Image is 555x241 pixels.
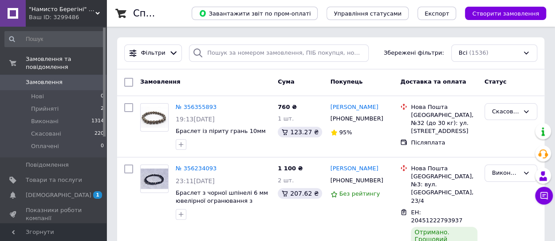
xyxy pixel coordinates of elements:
[331,165,378,173] a: [PERSON_NAME]
[411,103,477,111] div: Нова Пошта
[456,10,546,16] a: Створити замовлення
[472,10,539,17] span: Створити замовлення
[101,142,104,150] span: 0
[411,139,477,147] div: Післяплата
[400,78,466,85] span: Доставка та оплата
[278,177,294,184] span: 2 шт.
[141,49,165,57] span: Фільтри
[278,188,322,199] div: 207.62 ₴
[140,103,169,132] a: Фото товару
[331,177,383,184] span: [PHONE_NUMBER]
[31,142,59,150] span: Оплачені
[91,117,104,125] span: 1314
[176,165,216,172] a: № 356234093
[459,49,468,57] span: Всі
[176,177,215,185] span: 23:11[DATE]
[535,187,553,205] button: Чат з покупцем
[31,117,59,125] span: Виконані
[278,78,294,85] span: Cума
[334,10,401,17] span: Управління статусами
[411,165,477,173] div: Нова Пошта
[278,115,294,122] span: 1 шт.
[101,92,104,100] span: 0
[411,209,462,224] span: ЕН: 20451222793937
[425,10,449,17] span: Експорт
[339,190,380,197] span: Без рейтингу
[94,130,104,138] span: 220
[331,103,378,112] a: [PERSON_NAME]
[278,104,297,110] span: 760 ₴
[278,127,322,137] div: 123.27 ₴
[176,116,215,123] span: 19:13[DATE]
[484,78,507,85] span: Статус
[31,130,61,138] span: Скасовані
[26,78,63,86] span: Замовлення
[339,129,352,136] span: 95%
[176,128,266,134] a: Браслет із піриту грань 10мм
[26,191,91,199] span: [DEMOGRAPHIC_DATA]
[26,176,82,184] span: Товари та послуги
[4,31,105,47] input: Пошук
[31,92,44,100] span: Нові
[133,8,223,19] h1: Список замовлень
[26,206,82,222] span: Показники роботи компанії
[29,13,106,21] div: Ваш ID: 3299486
[192,7,318,20] button: Завантажити звіт по пром-оплаті
[384,49,444,57] span: Збережені фільтри:
[492,107,519,116] div: Скасовано
[465,7,546,20] button: Створити замовлення
[176,189,268,213] a: Браслет з чорної шпінелі 6 мм ювелірної огранювання з ронделями з фурнітури люкс
[417,7,457,20] button: Експорт
[469,49,488,56] span: (1536)
[26,55,106,71] span: Замовлення та повідомлення
[26,161,69,169] span: Повідомлення
[411,111,477,136] div: [GEOGRAPHIC_DATA], №32 (до 30 кг): ул. [STREET_ADDRESS]
[93,191,102,199] span: 1
[411,173,477,205] div: [GEOGRAPHIC_DATA], №3: вул. [GEOGRAPHIC_DATA], 23/4
[331,78,363,85] span: Покупець
[29,5,95,13] span: "Намисто Берегіні" - магазин прикрас з натурального каменю
[140,78,180,85] span: Замовлення
[141,107,168,128] img: Фото товару
[327,7,409,20] button: Управління статусами
[331,115,383,122] span: [PHONE_NUMBER]
[101,105,104,113] span: 2
[189,44,369,62] input: Пошук за номером замовлення, ПІБ покупця, номером телефону, Email, номером накладної
[278,165,303,172] span: 1 100 ₴
[199,9,311,17] span: Завантажити звіт по пром-оплаті
[492,169,519,178] div: Виконано
[141,169,168,189] img: Фото товару
[176,104,216,110] a: № 356355893
[140,165,169,193] a: Фото товару
[31,105,59,113] span: Прийняті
